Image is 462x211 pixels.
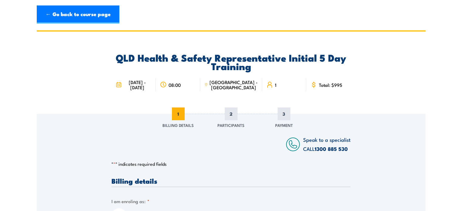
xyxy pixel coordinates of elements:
[275,122,293,128] span: Payment
[163,122,194,128] span: Billing Details
[210,80,258,90] span: [GEOGRAPHIC_DATA] - [GEOGRAPHIC_DATA]
[123,80,152,90] span: [DATE] - [DATE]
[111,53,351,70] h2: QLD Health & Safety Representative Initial 5 Day Training
[275,82,276,87] span: 1
[315,145,348,153] a: 1300 885 530
[217,122,245,128] span: Participants
[111,161,351,167] p: " " indicates required fields
[111,198,149,205] legend: I am enroling as:
[225,107,238,120] span: 2
[278,107,290,120] span: 3
[111,177,351,184] h3: Billing details
[169,82,181,87] span: 08:00
[303,136,351,152] span: Speak to a specialist CALL
[319,82,342,87] span: Total: $995
[172,107,185,120] span: 1
[37,5,119,24] a: ← Go back to course page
